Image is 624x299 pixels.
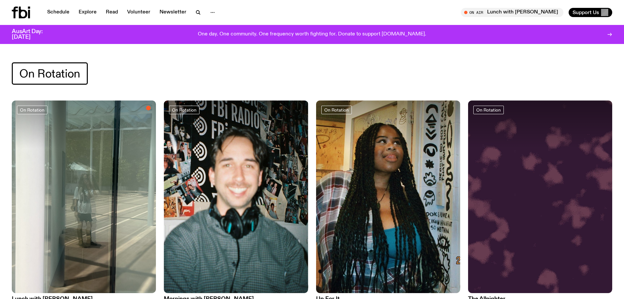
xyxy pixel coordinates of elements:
span: On Rotation [20,107,45,112]
button: On AirLunch with [PERSON_NAME] [461,8,563,17]
h3: AusArt Day: [DATE] [12,29,54,40]
p: One day. One community. One frequency worth fighting for. Donate to support [DOMAIN_NAME]. [198,32,426,37]
span: On Rotation [19,67,80,80]
a: Newsletter [156,8,190,17]
a: On Rotation [169,106,199,114]
button: Support Us [569,8,612,17]
span: On Rotation [324,107,349,112]
img: Ify - a Brown Skin girl with black braided twists, looking up to the side with her tongue stickin... [316,100,460,293]
span: On Rotation [172,107,197,112]
a: On Rotation [321,106,352,114]
img: Radio presenter Ben Hansen sits in front of a wall of photos and an fbi radio sign. Film photo. B... [164,100,308,293]
span: On Rotation [476,107,501,112]
a: Explore [75,8,101,17]
a: On Rotation [473,106,504,114]
a: Schedule [43,8,73,17]
a: Read [102,8,122,17]
span: Support Us [573,10,599,15]
a: On Rotation [17,106,47,114]
a: Volunteer [123,8,154,17]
